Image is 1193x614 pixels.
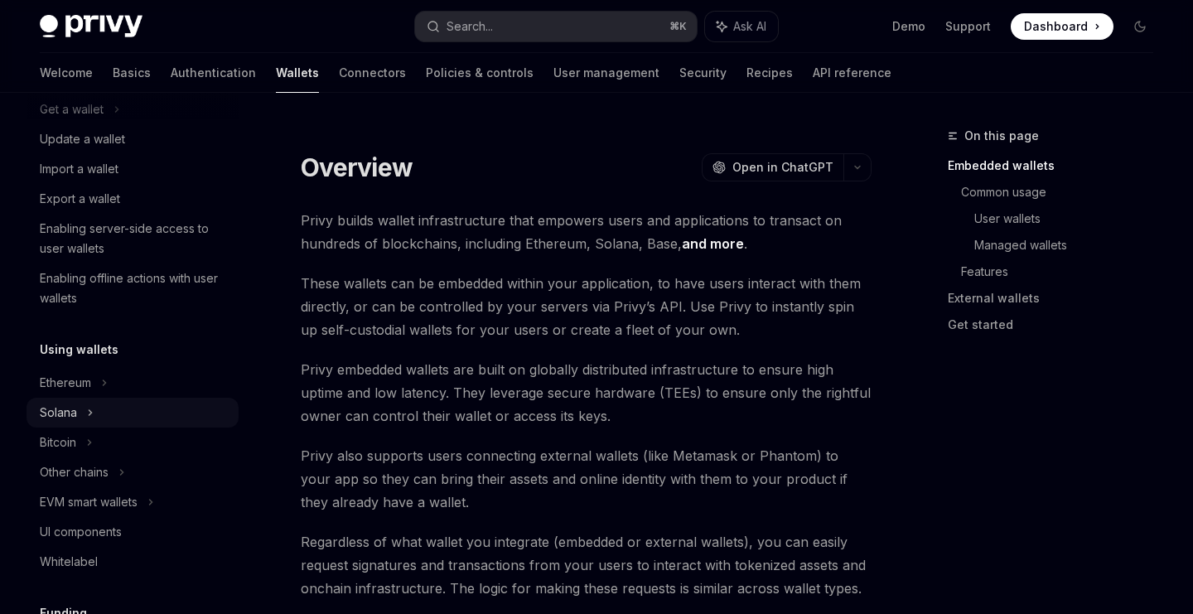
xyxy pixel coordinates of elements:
[301,272,872,341] span: These wallets can be embedded within your application, to have users interact with them directly,...
[961,259,1166,285] a: Features
[301,152,413,182] h1: Overview
[733,18,766,35] span: Ask AI
[974,205,1166,232] a: User wallets
[40,373,91,393] div: Ethereum
[301,444,872,514] span: Privy also supports users connecting external wallets (like Metamask or Phantom) to your app so t...
[301,209,872,255] span: Privy builds wallet infrastructure that empowers users and applications to transact on hundreds o...
[746,53,793,93] a: Recipes
[301,530,872,600] span: Regardless of what wallet you integrate (embedded or external wallets), you can easily request si...
[113,53,151,93] a: Basics
[961,179,1166,205] a: Common usage
[27,154,239,184] a: Import a wallet
[553,53,659,93] a: User management
[948,285,1166,312] a: External wallets
[682,235,744,253] a: and more
[40,129,125,149] div: Update a wallet
[945,18,991,35] a: Support
[813,53,891,93] a: API reference
[40,15,142,38] img: dark logo
[301,358,872,428] span: Privy embedded wallets are built on globally distributed infrastructure to ensure high uptime and...
[339,53,406,93] a: Connectors
[40,433,76,452] div: Bitcoin
[40,403,77,423] div: Solana
[948,152,1166,179] a: Embedded wallets
[276,53,319,93] a: Wallets
[447,17,493,36] div: Search...
[40,552,98,572] div: Whitelabel
[1011,13,1113,40] a: Dashboard
[40,492,138,512] div: EVM smart wallets
[1024,18,1088,35] span: Dashboard
[27,184,239,214] a: Export a wallet
[27,124,239,154] a: Update a wallet
[27,214,239,263] a: Enabling server-side access to user wallets
[974,232,1166,259] a: Managed wallets
[705,12,778,41] button: Ask AI
[40,53,93,93] a: Welcome
[669,20,687,33] span: ⌘ K
[892,18,925,35] a: Demo
[964,126,1039,146] span: On this page
[1127,13,1153,40] button: Toggle dark mode
[27,263,239,313] a: Enabling offline actions with user wallets
[40,189,120,209] div: Export a wallet
[40,340,118,360] h5: Using wallets
[27,547,239,577] a: Whitelabel
[948,312,1166,338] a: Get started
[27,517,239,547] a: UI components
[732,159,833,176] span: Open in ChatGPT
[40,159,118,179] div: Import a wallet
[40,219,229,259] div: Enabling server-side access to user wallets
[40,462,109,482] div: Other chains
[426,53,534,93] a: Policies & controls
[40,268,229,308] div: Enabling offline actions with user wallets
[679,53,727,93] a: Security
[702,153,843,181] button: Open in ChatGPT
[415,12,696,41] button: Search...⌘K
[171,53,256,93] a: Authentication
[40,522,122,542] div: UI components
